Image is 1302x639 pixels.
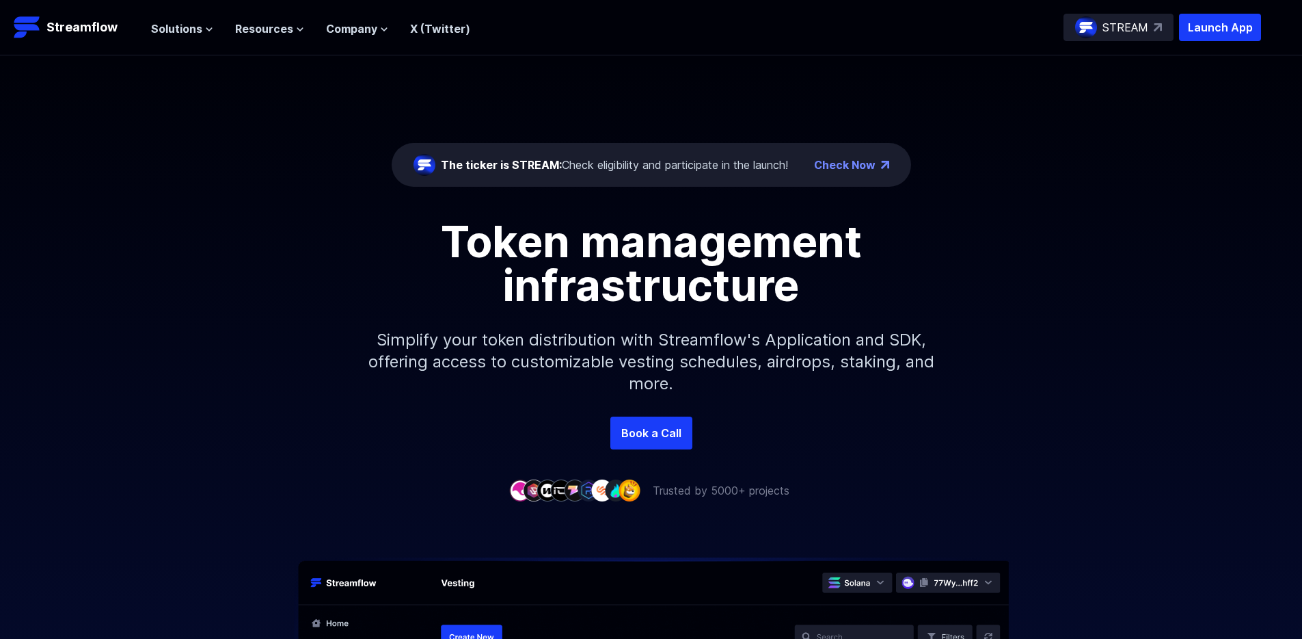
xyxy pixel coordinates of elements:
img: streamflow-logo-circle.png [1075,16,1097,38]
img: company-9 [619,480,640,501]
button: Company [326,21,388,37]
img: company-1 [509,480,531,501]
img: company-4 [550,480,572,501]
img: Streamflow Logo [14,14,41,41]
a: Streamflow [14,14,137,41]
img: company-7 [591,480,613,501]
p: Streamflow [46,18,118,37]
img: company-5 [564,480,586,501]
button: Solutions [151,21,213,37]
p: STREAM [1102,19,1148,36]
a: Book a Call [610,417,692,449]
p: Simplify your token distribution with Streamflow's Application and SDK, offering access to custom... [357,307,945,417]
span: Resources [235,21,293,37]
img: company-6 [578,480,599,501]
h1: Token management infrastructure [344,220,959,307]
img: top-right-arrow.png [881,161,889,169]
span: Solutions [151,21,202,37]
img: top-right-arrow.svg [1154,23,1162,31]
img: company-2 [523,480,545,501]
p: Trusted by 5000+ projects [653,482,789,499]
span: The ticker is STREAM: [441,158,562,172]
a: STREAM [1063,14,1174,41]
button: Launch App [1179,14,1261,41]
button: Resources [235,21,304,37]
img: company-3 [537,480,558,501]
a: X (Twitter) [410,22,470,36]
span: Company [326,21,377,37]
img: streamflow-logo-circle.png [413,154,435,176]
div: Check eligibility and participate in the launch! [441,157,788,173]
img: company-8 [605,480,627,501]
a: Check Now [814,157,876,173]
